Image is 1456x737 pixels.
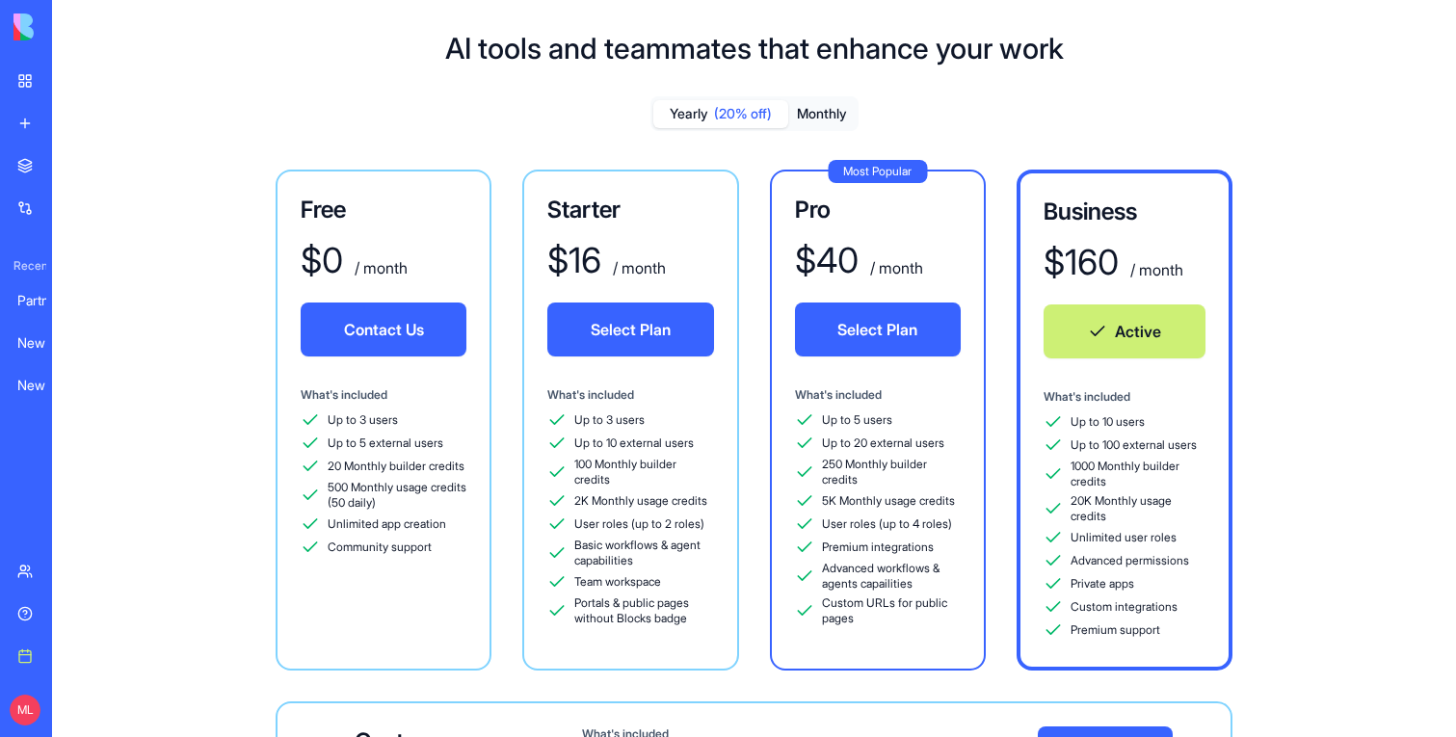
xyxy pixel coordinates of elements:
[1071,576,1134,592] span: Private apps
[574,412,645,428] span: Up to 3 users
[351,256,408,279] div: / month
[6,281,83,320] a: Partner Directory
[574,538,713,568] span: Basic workflows & agent capabilities
[547,195,713,225] h3: Starter
[6,366,83,405] a: New App
[301,303,466,356] button: Contact Us
[6,324,83,362] a: New App
[301,195,466,225] h3: Free
[328,480,466,511] span: 500 Monthly usage credits (50 daily)
[795,241,859,279] div: $ 40
[547,303,713,356] button: Select Plan
[1071,553,1189,568] span: Advanced permissions
[714,104,772,123] span: (20% off)
[1071,437,1197,453] span: Up to 100 external users
[13,13,133,40] img: logo
[328,516,446,532] span: Unlimited app creation
[822,435,944,451] span: Up to 20 external users
[828,160,927,183] div: Most Popular
[822,493,955,509] span: 5K Monthly usage credits
[822,412,892,428] span: Up to 5 users
[574,574,661,590] span: Team workspace
[574,493,707,509] span: 2K Monthly usage credits
[574,595,713,626] span: Portals & public pages without Blocks badge
[822,540,934,555] span: Premium integrations
[653,100,788,128] button: Yearly
[1044,243,1119,281] div: $ 160
[822,595,961,626] span: Custom URLs for public pages
[1071,530,1177,545] span: Unlimited user roles
[1071,493,1205,524] span: 20K Monthly usage credits
[1126,258,1183,281] div: / month
[301,387,466,403] div: What's included
[822,457,961,487] span: 250 Monthly builder credits
[795,195,961,225] h3: Pro
[328,540,432,555] span: Community support
[328,435,443,451] span: Up to 5 external users
[866,256,923,279] div: / month
[1071,599,1178,615] span: Custom integrations
[822,561,961,592] span: Advanced workflows & agents capailities
[609,256,666,279] div: / month
[1044,389,1205,405] div: What's included
[10,695,40,725] span: ML
[1071,459,1205,489] span: 1000 Monthly builder credits
[574,435,694,451] span: Up to 10 external users
[547,241,601,279] div: $ 16
[301,241,343,279] div: $ 0
[795,303,961,356] button: Select Plan
[17,291,71,310] div: Partner Directory
[788,100,856,128] button: Monthly
[17,376,71,395] div: New App
[795,387,961,403] div: What's included
[1044,197,1205,227] h3: Business
[822,516,952,532] span: User roles (up to 4 roles)
[574,516,704,532] span: User roles (up to 2 roles)
[445,31,1064,66] h1: AI tools and teammates that enhance your work
[328,459,464,474] span: 20 Monthly builder credits
[6,258,46,274] span: Recent
[1044,304,1205,358] button: Active
[1071,622,1160,638] span: Premium support
[17,333,71,353] div: New App
[1071,414,1145,430] span: Up to 10 users
[547,387,713,403] div: What's included
[574,457,713,487] span: 100 Monthly builder credits
[328,412,398,428] span: Up to 3 users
